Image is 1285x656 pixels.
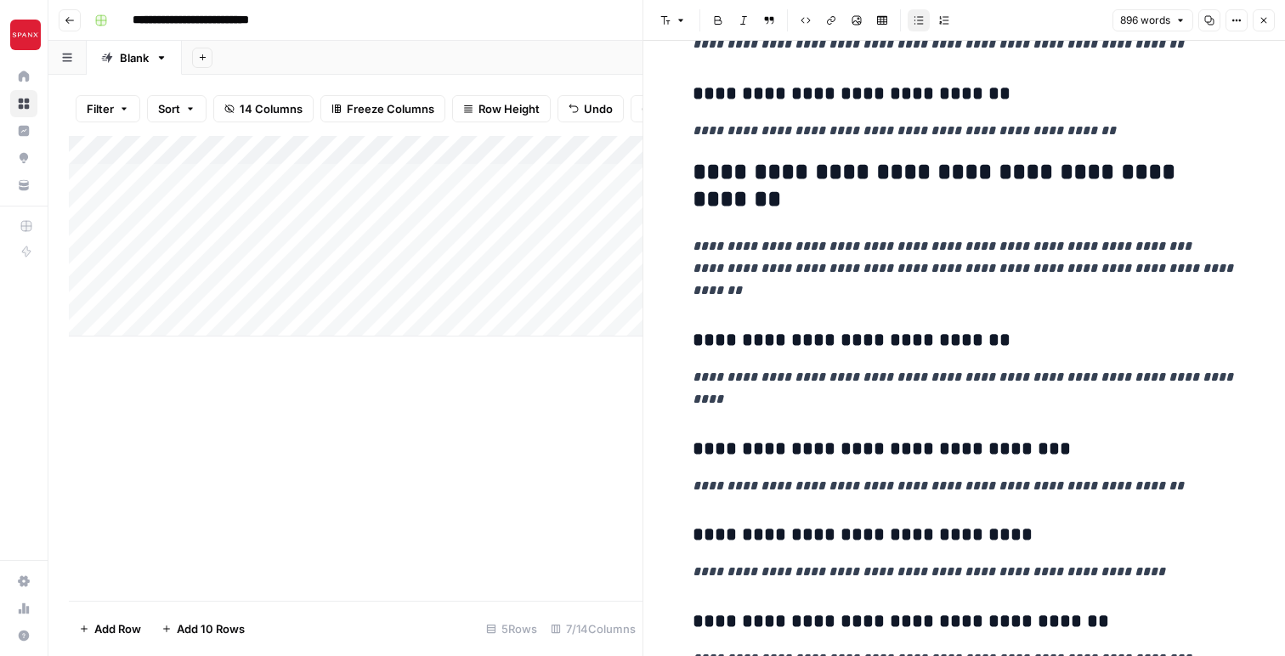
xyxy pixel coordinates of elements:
[478,100,540,117] span: Row Height
[151,615,255,642] button: Add 10 Rows
[10,14,37,56] button: Workspace: Spanx
[10,63,37,90] a: Home
[10,172,37,199] a: Your Data
[10,90,37,117] a: Browse
[87,41,182,75] a: Blank
[69,615,151,642] button: Add Row
[10,20,41,50] img: Spanx Logo
[347,100,434,117] span: Freeze Columns
[177,620,245,637] span: Add 10 Rows
[120,49,149,66] div: Blank
[452,95,551,122] button: Row Height
[147,95,207,122] button: Sort
[94,620,141,637] span: Add Row
[10,568,37,595] a: Settings
[10,117,37,144] a: Insights
[10,595,37,622] a: Usage
[10,144,37,172] a: Opportunities
[76,95,140,122] button: Filter
[158,100,180,117] span: Sort
[87,100,114,117] span: Filter
[558,95,624,122] button: Undo
[320,95,445,122] button: Freeze Columns
[544,615,642,642] div: 7/14 Columns
[240,100,303,117] span: 14 Columns
[1120,13,1170,28] span: 896 words
[479,615,544,642] div: 5 Rows
[213,95,314,122] button: 14 Columns
[10,622,37,649] button: Help + Support
[1112,9,1193,31] button: 896 words
[584,100,613,117] span: Undo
